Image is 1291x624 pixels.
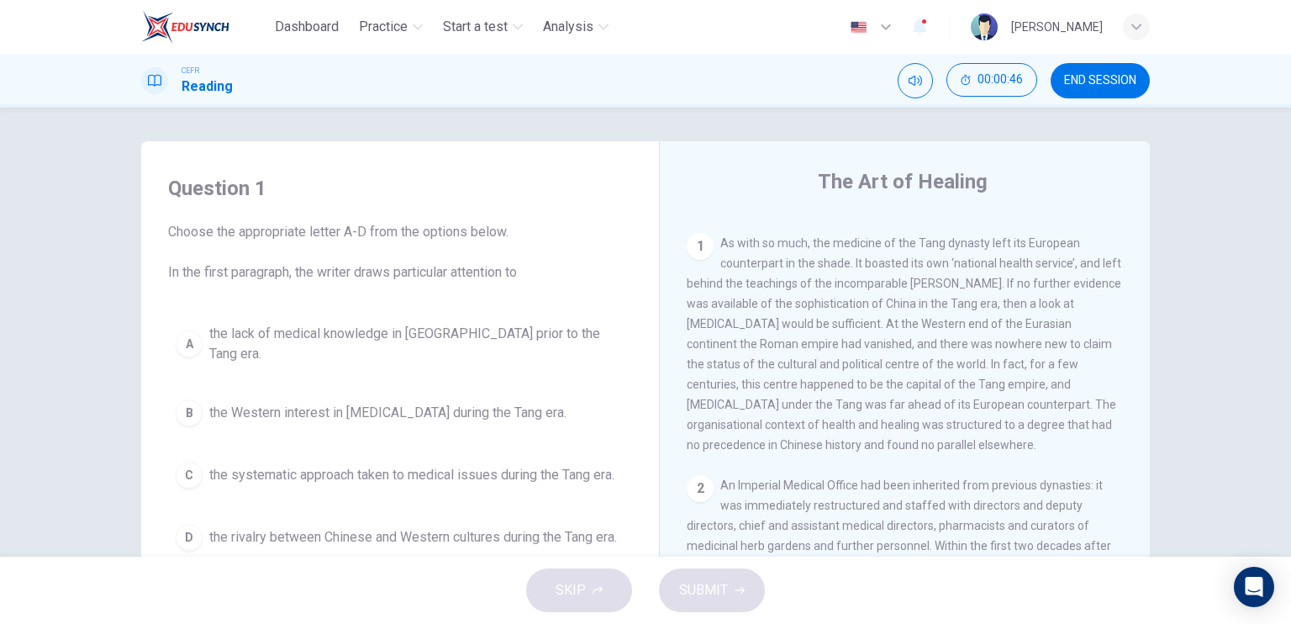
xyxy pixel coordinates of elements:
span: the lack of medical knowledge in [GEOGRAPHIC_DATA] prior to the Tang era. [209,324,624,364]
button: Dthe rivalry between Chinese and Western cultures during the Tang era. [168,516,632,558]
div: A [176,331,203,357]
h1: Reading [182,77,233,97]
button: Dashboard [268,12,345,42]
span: 00:00:46 [977,73,1023,87]
button: END SESSION [1051,63,1150,98]
button: Cthe systematic approach taken to medical issues during the Tang era. [168,454,632,496]
img: en [848,21,869,34]
span: Start a test [443,17,508,37]
a: EduSynch logo [141,10,268,44]
span: Choose the appropriate letter A-D from the options below. In the first paragraph, the writer draw... [168,222,632,283]
div: Hide [946,63,1037,98]
span: the rivalry between Chinese and Western cultures during the Tang era. [209,527,617,547]
button: 00:00:46 [946,63,1037,97]
img: EduSynch logo [141,10,229,44]
span: END SESSION [1064,74,1136,87]
span: As with so much, the medicine of the Tang dynasty left its European counterpart in the shade. It ... [687,236,1121,452]
button: Start a test [436,12,530,42]
span: Practice [359,17,408,37]
div: [PERSON_NAME] [1011,17,1103,37]
span: the systematic approach taken to medical issues during the Tang era. [209,465,614,485]
div: D [176,524,203,551]
div: Mute [898,63,933,98]
button: Practice [352,12,429,42]
div: 2 [687,475,714,502]
div: C [176,462,203,489]
img: Profile picture [971,13,998,40]
h4: Question 1 [168,175,632,202]
h4: The Art of Healing [818,168,988,195]
span: Analysis [543,17,593,37]
button: Analysis [536,12,615,42]
span: Dashboard [275,17,339,37]
span: the Western interest in [MEDICAL_DATA] during the Tang era. [209,403,566,423]
button: Athe lack of medical knowledge in [GEOGRAPHIC_DATA] prior to the Tang era. [168,316,632,372]
div: B [176,399,203,426]
div: 1 [687,233,714,260]
button: Bthe Western interest in [MEDICAL_DATA] during the Tang era. [168,392,632,434]
div: Open Intercom Messenger [1234,567,1274,607]
span: CEFR [182,65,199,77]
